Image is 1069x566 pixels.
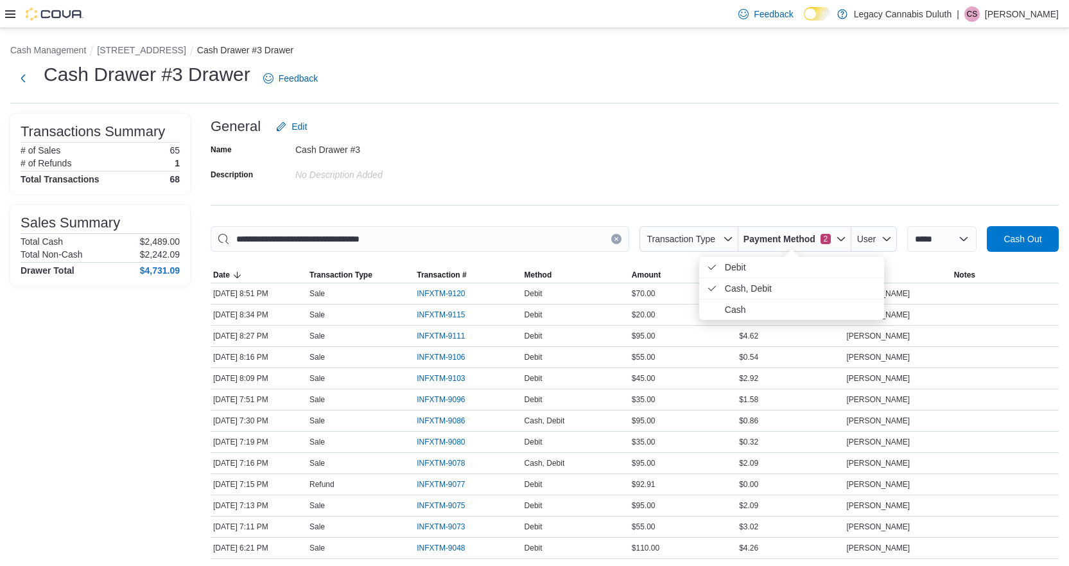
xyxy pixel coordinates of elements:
span: [PERSON_NAME] [846,500,910,511]
button: INFXTM-9086 [417,413,478,429]
button: INFXTM-9106 [417,349,478,365]
button: INFXTM-9103 [417,371,478,386]
div: $2.92 [736,371,844,386]
span: INFXTM-9120 [417,288,465,299]
h3: Transactions Summary [21,124,165,139]
p: Sale [309,288,325,299]
button: Amount [629,267,736,283]
span: [PERSON_NAME] [846,543,910,553]
span: Method [525,270,552,280]
span: Debit [525,373,543,384]
span: Cash, Debit [525,416,565,426]
button: INFXTM-9111 [417,328,478,344]
button: Next [10,66,36,91]
label: Name [211,145,232,155]
div: [DATE] 6:21 PM [211,540,307,556]
nav: An example of EuiBreadcrumbs [10,44,1059,59]
span: $55.00 [632,522,656,532]
div: $4.26 [736,540,844,556]
button: Clear input [611,234,621,244]
span: [PERSON_NAME] [846,394,910,405]
span: Debit [525,352,543,362]
p: $2,489.00 [140,236,180,247]
button: INFXTM-9115 [417,307,478,323]
span: [PERSON_NAME] [846,373,910,384]
input: Dark Mode [804,7,831,21]
div: $4.62 [736,328,844,344]
p: Sale [309,373,325,384]
span: INFXTM-9086 [417,416,465,426]
span: Edit [291,120,307,133]
button: Method [522,267,629,283]
div: [DATE] 7:51 PM [211,392,307,407]
span: $45.00 [632,373,656,384]
span: $20.00 [632,310,656,320]
span: $92.91 [632,479,656,490]
span: 2 active filters [821,234,831,244]
span: Transaction # [417,270,466,280]
h4: Drawer Total [21,265,74,276]
div: $3.02 [736,519,844,535]
div: Calvin Stuart [964,6,980,22]
img: Cova [26,8,83,21]
p: Sale [309,310,325,320]
span: INFXTM-9048 [417,543,465,553]
p: Refund [309,479,335,490]
span: [PERSON_NAME] [846,479,910,490]
span: Cash [725,302,876,317]
div: [DATE] 8:16 PM [211,349,307,365]
button: Notes [952,267,1059,283]
span: $95.00 [632,458,656,468]
span: INFXTM-9078 [417,458,465,468]
p: Sale [309,416,325,426]
div: $0.00 [736,477,844,492]
span: $35.00 [632,437,656,447]
button: INFXTM-9080 [417,434,478,450]
span: $95.00 [632,416,656,426]
div: $0.32 [736,434,844,450]
p: Sale [309,500,325,511]
div: $1.58 [736,392,844,407]
span: INFXTM-9096 [417,394,465,405]
span: Debit [525,437,543,447]
div: [DATE] 7:11 PM [211,519,307,535]
p: Sale [309,543,325,553]
span: $95.00 [632,500,656,511]
label: Description [211,170,253,180]
span: CS [967,6,978,22]
button: User [844,267,951,283]
span: Cash, Debit [525,458,565,468]
button: INFXTM-9048 [417,540,478,556]
span: INFXTM-9080 [417,437,465,447]
span: [PERSON_NAME] [846,352,910,362]
div: [DATE] 8:27 PM [211,328,307,344]
span: Debit [525,331,543,341]
span: Debit [525,310,543,320]
button: Cash Management [10,45,86,55]
button: User [851,226,897,252]
div: [DATE] 7:16 PM [211,455,307,471]
p: Sale [309,394,325,405]
li: Debit [699,257,884,278]
span: Transaction Type [647,234,715,244]
span: INFXTM-9075 [417,500,465,511]
div: $0.54 [736,349,844,365]
span: INFXTM-9111 [417,331,465,341]
p: | [957,6,959,22]
span: User [857,234,876,244]
button: Date [211,267,307,283]
button: INFXTM-9120 [417,286,478,301]
span: Notes [954,270,975,280]
p: $2,242.09 [140,249,180,260]
div: $2.09 [736,498,844,513]
button: Transaction Type [639,226,738,252]
button: Edit [271,114,312,139]
span: Debit [525,479,543,490]
h6: Total Cash [21,236,63,247]
span: $55.00 [632,352,656,362]
input: This is a search bar. As you type, the results lower in the page will automatically filter. [211,226,629,252]
span: $70.00 [632,288,656,299]
span: Debit [525,288,543,299]
span: Amount [632,270,661,280]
